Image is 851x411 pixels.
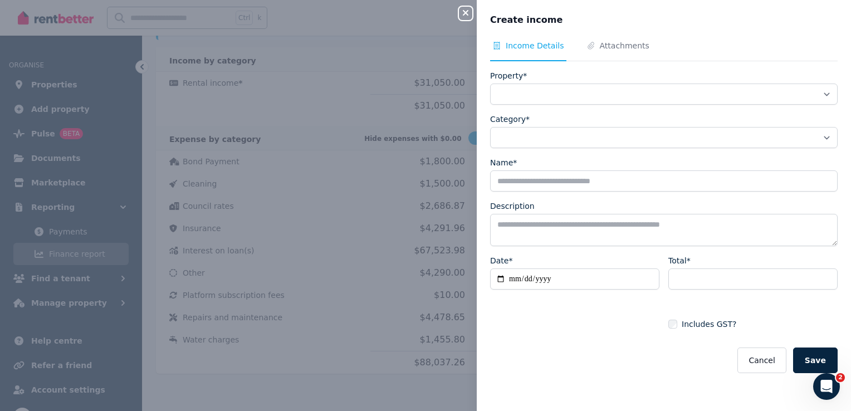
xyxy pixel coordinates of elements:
[600,40,649,51] span: Attachments
[737,348,786,373] button: Cancel
[490,13,563,27] span: Create income
[813,373,840,400] iframe: Intercom live chat
[490,200,535,212] label: Description
[490,40,838,61] nav: Tabs
[793,348,838,373] button: Save
[836,373,845,382] span: 2
[668,320,677,329] input: Includes GST?
[682,319,736,330] span: Includes GST?
[490,255,512,266] label: Date*
[668,255,691,266] label: Total*
[490,114,530,125] label: Category*
[490,70,527,81] label: Property*
[490,157,517,168] label: Name*
[506,40,564,51] span: Income Details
